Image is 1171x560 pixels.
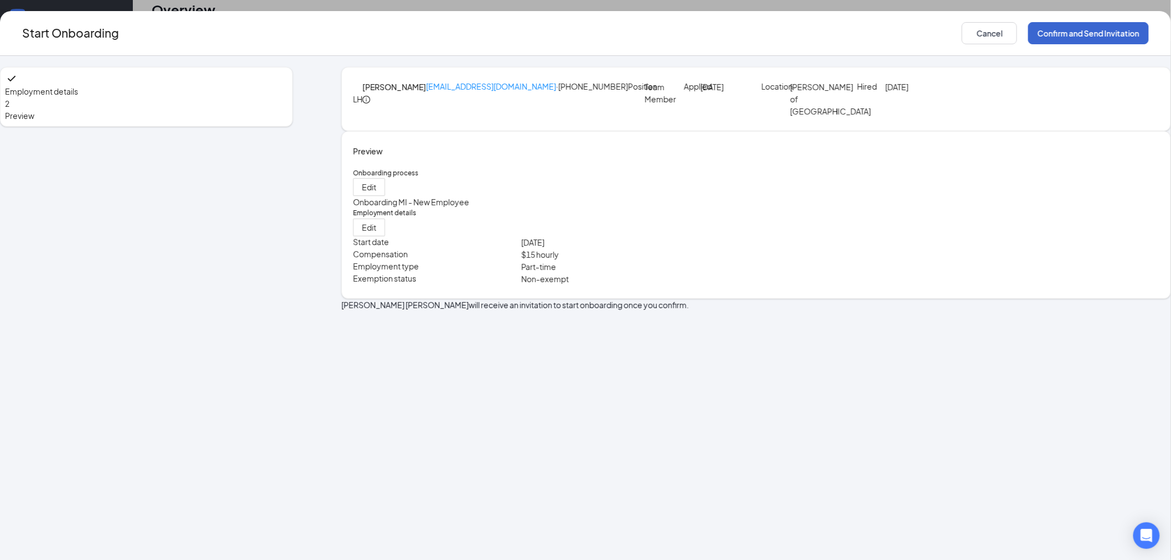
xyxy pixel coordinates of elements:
[5,98,9,108] span: 2
[353,208,1159,218] h5: Employment details
[962,22,1017,44] button: Cancel
[353,248,521,260] p: Compensation
[521,248,757,261] p: $ 15 hourly
[22,24,119,42] h3: Start Onboarding
[521,273,757,285] p: Non-exempt
[353,197,469,207] span: Onboarding MI - New Employee
[1133,522,1160,549] div: Open Intercom Messenger
[362,222,376,233] span: Edit
[885,81,943,93] p: [DATE]
[521,261,757,273] p: Part-time
[701,81,734,93] p: [DATE]
[521,236,757,248] p: [DATE]
[353,178,385,196] button: Edit
[341,299,1171,311] p: [PERSON_NAME] [PERSON_NAME] will receive an invitation to start onboarding once you confirm.
[362,182,376,193] span: Edit
[645,81,678,105] p: Team Member
[353,219,385,236] button: Edit
[628,81,645,92] p: Position
[5,72,18,85] svg: Checkmark
[426,81,628,106] p: · [PHONE_NUMBER]
[1028,22,1149,44] button: Confirm and Send Invitation
[761,81,790,92] p: Location
[857,81,886,92] p: Hired
[362,96,370,103] span: info-circle
[353,145,1159,157] h4: Preview
[5,85,288,97] span: Employment details
[353,261,521,272] p: Employment type
[353,93,362,105] div: LH
[353,273,521,284] p: Exemption status
[353,168,1159,178] h5: Onboarding process
[426,81,556,91] a: [EMAIL_ADDRESS][DOMAIN_NAME]
[790,81,848,117] p: [PERSON_NAME] of [GEOGRAPHIC_DATA]
[684,81,701,92] p: Applied
[5,110,288,122] span: Preview
[362,81,426,93] h4: [PERSON_NAME]
[353,236,521,247] p: Start date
